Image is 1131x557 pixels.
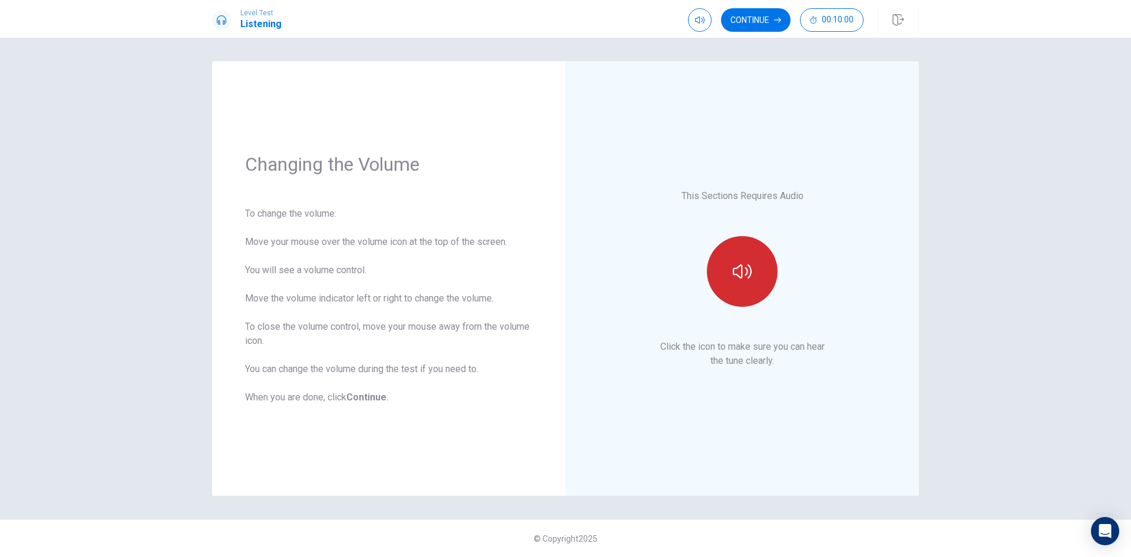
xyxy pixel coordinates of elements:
[240,9,282,17] span: Level Test
[245,152,533,176] h1: Changing the Volume
[245,207,533,405] div: To change the volume: Move your mouse over the volume icon at the top of the screen. You will see...
[721,8,791,32] button: Continue
[346,392,386,403] b: Continue
[682,189,803,203] p: This Sections Requires Audio
[660,340,825,368] p: Click the icon to make sure you can hear the tune clearly.
[1091,517,1119,545] div: Open Intercom Messenger
[800,8,864,32] button: 00:10:00
[822,15,854,25] span: 00:10:00
[240,17,282,31] h1: Listening
[534,534,597,543] span: © Copyright 2025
